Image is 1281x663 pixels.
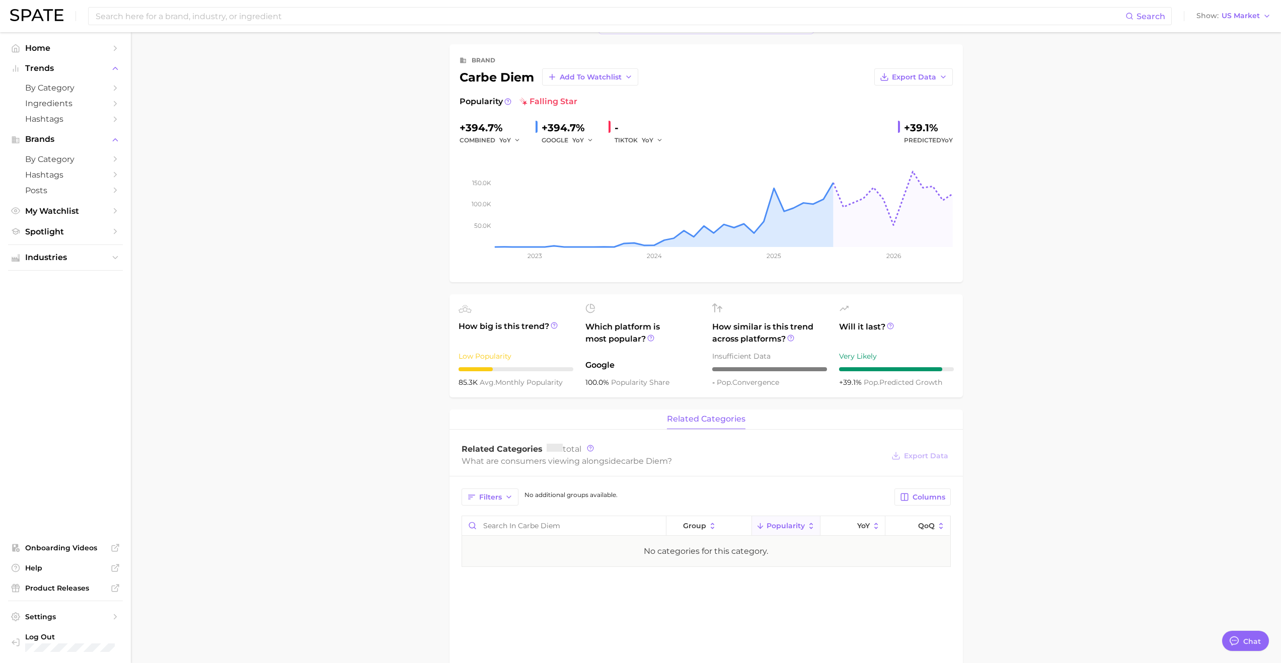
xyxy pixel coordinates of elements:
[25,43,106,53] span: Home
[460,96,503,108] span: Popularity
[585,378,611,387] span: 100.0%
[712,378,717,387] span: -
[885,516,950,536] button: QoQ
[472,54,495,66] div: brand
[864,378,942,387] span: predicted growth
[25,154,106,164] span: by Category
[1137,12,1165,21] span: Search
[8,203,123,219] a: My Watchlist
[25,114,106,124] span: Hashtags
[820,516,885,536] button: YoY
[8,40,123,56] a: Home
[459,320,573,345] span: How big is this trend?
[712,321,827,345] span: How similar is this trend across platforms?
[886,252,900,260] tspan: 2026
[864,378,879,387] abbr: popularity index
[462,488,518,506] button: Filters
[752,516,820,536] button: Popularity
[462,454,884,468] div: What are consumers viewing alongside ?
[460,68,638,86] div: carbe diem
[480,378,563,387] span: monthly popularity
[839,378,864,387] span: +39.1%
[8,540,123,555] a: Onboarding Videos
[1194,10,1273,23] button: ShowUS Market
[462,516,666,535] input: Search in carbe diem
[585,359,700,371] span: Google
[712,350,827,362] div: Insufficient Data
[585,321,700,354] span: Which platform is most popular?
[25,64,106,73] span: Trends
[10,9,63,21] img: SPATE
[683,522,706,530] span: group
[8,111,123,127] a: Hashtags
[25,563,106,572] span: Help
[519,96,577,108] span: falling star
[904,134,953,146] span: Predicted
[8,96,123,111] a: Ingredients
[904,120,953,136] div: +39.1%
[8,250,123,265] button: Industries
[8,560,123,575] a: Help
[25,543,106,552] span: Onboarding Videos
[524,491,618,499] span: No additional groups available.
[8,132,123,147] button: Brands
[459,367,573,371] div: 3 / 10
[8,183,123,198] a: Posts
[621,456,667,466] span: carbe diem
[644,545,768,557] div: No categories for this category.
[8,61,123,76] button: Trends
[499,134,521,146] button: YoY
[646,252,661,260] tspan: 2024
[25,253,106,262] span: Industries
[615,134,670,146] div: TIKTOK
[25,170,106,180] span: Hashtags
[717,378,732,387] abbr: popularity index
[460,134,528,146] div: combined
[667,415,745,424] span: related categories
[1196,13,1219,19] span: Show
[839,321,954,345] span: Will it last?
[95,8,1125,25] input: Search here for a brand, industry, or ingredient
[615,120,670,136] div: -
[25,206,106,216] span: My Watchlist
[894,488,950,506] button: Columns
[542,68,638,86] button: Add to Watchlist
[839,367,954,371] div: 9 / 10
[499,136,511,144] span: YoY
[839,350,954,362] div: Very Likely
[712,367,827,371] div: – / 10
[889,449,950,463] button: Export Data
[892,73,936,81] span: Export Data
[25,584,106,593] span: Product Releases
[767,522,805,530] span: Popularity
[611,378,669,387] span: popularity share
[25,612,106,621] span: Settings
[918,522,935,530] span: QoQ
[8,151,123,167] a: by Category
[542,134,600,146] div: GOOGLE
[25,186,106,195] span: Posts
[572,134,594,146] button: YoY
[527,252,542,260] tspan: 2023
[459,350,573,362] div: Low Popularity
[904,452,948,460] span: Export Data
[25,227,106,236] span: Spotlight
[459,378,480,387] span: 85.3k
[8,629,123,655] a: Log out. Currently logged in with e-mail raj@netrush.com.
[1222,13,1260,19] span: US Market
[542,120,600,136] div: +394.7%
[480,378,495,387] abbr: average
[874,68,953,86] button: Export Data
[666,516,752,536] button: group
[25,632,115,641] span: Log Out
[462,444,543,454] span: Related Categories
[642,136,653,144] span: YoY
[913,493,945,502] span: Columns
[8,609,123,624] a: Settings
[8,80,123,96] a: by Category
[25,99,106,108] span: Ingredients
[460,120,528,136] div: +394.7%
[572,136,584,144] span: YoY
[8,224,123,239] a: Spotlight
[519,98,528,106] img: falling star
